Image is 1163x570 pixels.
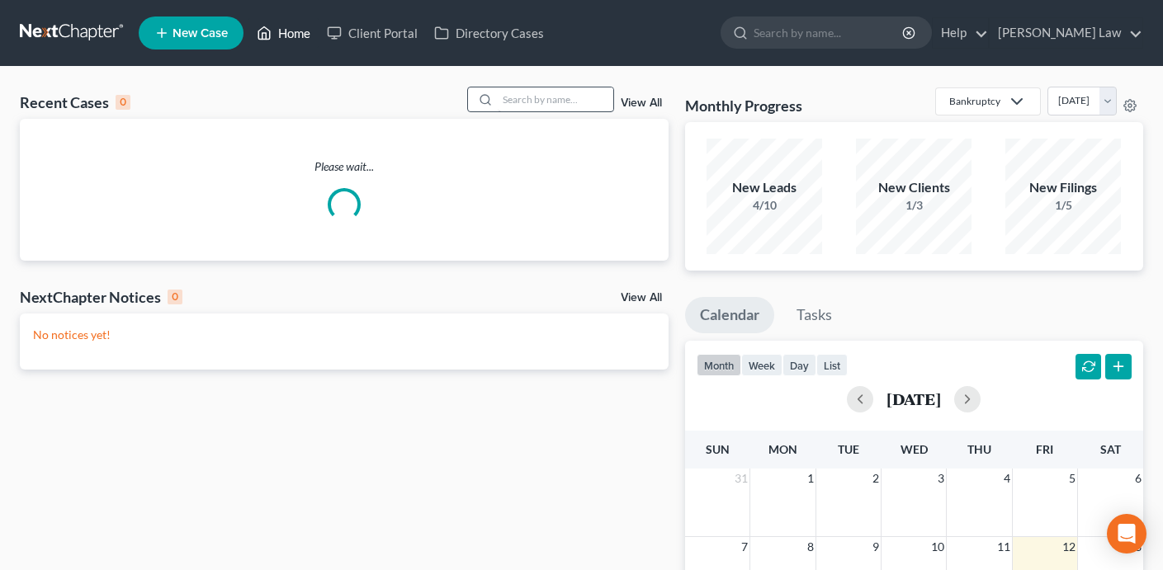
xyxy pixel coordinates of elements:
[871,537,881,557] span: 9
[967,442,991,456] span: Thu
[806,469,816,488] span: 1
[768,442,797,456] span: Mon
[816,354,848,376] button: list
[697,354,741,376] button: month
[20,158,669,175] p: Please wait...
[1067,469,1077,488] span: 5
[707,197,822,214] div: 4/10
[740,537,749,557] span: 7
[20,287,182,307] div: NextChapter Notices
[936,469,946,488] span: 3
[949,94,1000,108] div: Bankruptcy
[1061,537,1077,557] span: 12
[1036,442,1053,456] span: Fri
[856,197,972,214] div: 1/3
[782,354,816,376] button: day
[886,390,941,407] h2: [DATE]
[733,469,749,488] span: 31
[806,537,816,557] span: 8
[685,96,802,115] h3: Monthly Progress
[426,18,552,48] a: Directory Cases
[1005,178,1121,197] div: New Filings
[990,18,1142,48] a: [PERSON_NAME] Law
[685,297,774,333] a: Calendar
[782,297,847,333] a: Tasks
[933,18,988,48] a: Help
[871,469,881,488] span: 2
[838,442,859,456] span: Tue
[1005,197,1121,214] div: 1/5
[741,354,782,376] button: week
[706,442,730,456] span: Sun
[1133,469,1143,488] span: 6
[1107,514,1146,554] div: Open Intercom Messenger
[901,442,928,456] span: Wed
[1002,469,1012,488] span: 4
[33,327,655,343] p: No notices yet!
[707,178,822,197] div: New Leads
[116,95,130,110] div: 0
[168,290,182,304] div: 0
[621,97,662,109] a: View All
[621,292,662,304] a: View All
[754,17,905,48] input: Search by name...
[173,27,228,40] span: New Case
[20,92,130,112] div: Recent Cases
[995,537,1012,557] span: 11
[248,18,319,48] a: Home
[498,87,613,111] input: Search by name...
[856,178,972,197] div: New Clients
[319,18,426,48] a: Client Portal
[1100,442,1121,456] span: Sat
[929,537,946,557] span: 10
